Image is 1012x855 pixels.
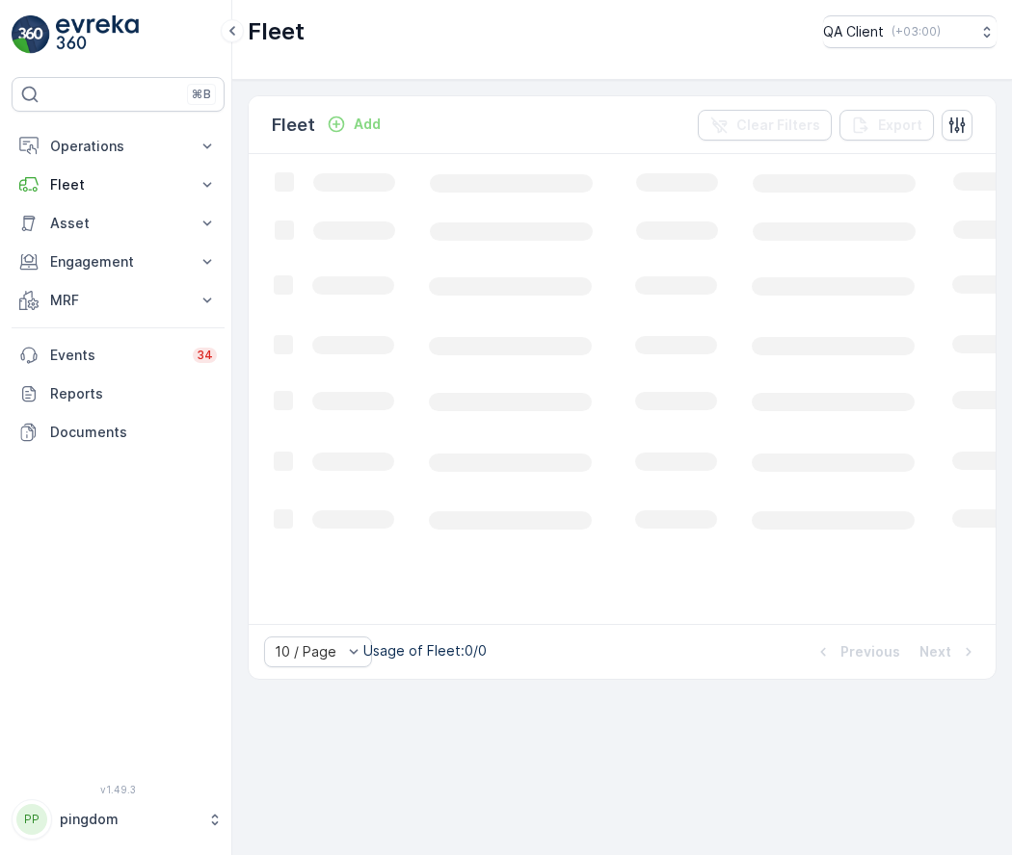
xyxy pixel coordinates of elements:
[12,799,225,840] button: PPpingdom
[192,87,211,102] p: ⌘B
[354,115,381,134] p: Add
[50,252,186,272] p: Engagement
[12,281,225,320] button: MRF
[50,137,186,156] p: Operations
[12,243,225,281] button: Engagement
[12,375,225,413] a: Reports
[12,127,225,166] button: Operations
[272,112,315,139] p: Fleet
[16,804,47,835] div: PP
[319,113,388,136] button: Add
[918,640,980,663] button: Next
[12,413,225,452] a: Documents
[197,348,213,363] p: 34
[60,810,198,829] p: pingdom
[840,642,900,661] p: Previous
[50,423,217,442] p: Documents
[12,166,225,204] button: Fleet
[50,214,186,233] p: Asset
[919,642,951,661] p: Next
[736,116,820,135] p: Clear Filters
[50,175,186,194] p: Fleet
[50,384,217,403] p: Reports
[12,784,225,795] span: v 1.49.3
[823,22,884,41] p: QA Client
[12,204,225,243] button: Asset
[839,110,934,141] button: Export
[878,116,922,135] p: Export
[12,336,225,375] a: Events34
[892,24,941,39] p: ( +03:00 )
[56,15,139,54] img: logo_light-DOdMpM7g.png
[50,346,181,365] p: Events
[823,15,997,48] button: QA Client(+03:00)
[698,110,832,141] button: Clear Filters
[248,16,305,47] p: Fleet
[812,640,902,663] button: Previous
[12,15,50,54] img: logo
[363,641,487,661] p: Usage of Fleet : 0/0
[50,291,186,310] p: MRF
